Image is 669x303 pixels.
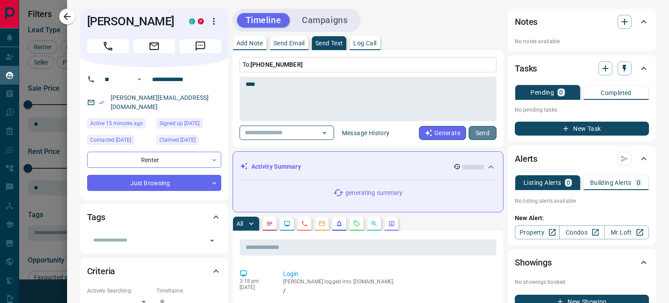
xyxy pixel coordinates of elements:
[301,220,308,227] svg: Calls
[87,39,129,53] span: Call
[336,220,343,227] svg: Listing Alerts
[283,269,493,279] p: Login
[156,287,221,295] p: Timeframe:
[87,119,152,131] div: Mon Aug 18 2025
[515,252,649,273] div: Showings
[371,220,378,227] svg: Opportunities
[524,180,561,186] p: Listing Alerts
[198,18,204,24] div: property.ca
[87,210,105,224] h2: Tags
[601,90,632,96] p: Completed
[515,37,649,45] p: No notes available
[240,278,270,284] p: 3:18 pm
[156,135,221,147] div: Tue Jul 29 2025
[515,148,649,169] div: Alerts
[283,279,493,285] p: [PERSON_NAME] logged into [DOMAIN_NAME]
[251,162,301,171] p: Activity Summary
[559,225,604,239] a: Condos
[515,197,649,205] p: No listing alerts available
[240,57,497,72] p: To:
[189,18,195,24] div: condos.ca
[559,89,563,95] p: 0
[515,58,649,79] div: Tasks
[266,220,273,227] svg: Notes
[87,207,221,228] div: Tags
[134,74,145,85] button: Open
[98,99,105,106] svg: Email Verified
[179,39,221,53] span: Message
[515,15,537,29] h2: Notes
[388,220,395,227] svg: Agent Actions
[318,220,325,227] svg: Emails
[237,40,263,46] p: Add Note
[353,220,360,227] svg: Requests
[567,180,570,186] p: 0
[515,255,552,269] h2: Showings
[515,61,537,75] h2: Tasks
[240,159,496,175] div: Activity Summary
[515,152,537,166] h2: Alerts
[604,225,649,239] a: Mr.Loft
[87,264,115,278] h2: Criteria
[87,261,221,282] div: Criteria
[87,135,152,147] div: Fri Aug 15 2025
[237,13,290,27] button: Timeline
[90,119,143,128] span: Active 15 minutes ago
[318,127,331,139] button: Open
[87,152,221,168] div: Renter
[515,278,649,286] p: No showings booked
[469,126,497,140] button: Send
[159,119,199,128] span: Signed up [DATE]
[515,214,649,223] p: New Alert:
[315,40,343,46] p: Send Text
[90,136,131,144] span: Contacted [DATE]
[337,126,395,140] button: Message History
[159,136,196,144] span: Claimed [DATE]
[274,40,305,46] p: Send Email
[515,225,560,239] a: Property
[353,40,376,46] p: Log Call
[515,122,649,136] button: New Task
[87,175,221,191] div: Just Browsing
[111,94,209,110] a: [PERSON_NAME][EMAIL_ADDRESS][DOMAIN_NAME]
[637,180,640,186] p: 0
[250,61,303,68] span: [PHONE_NUMBER]
[590,180,632,186] p: Building Alerts
[419,126,466,140] button: Generate
[206,235,218,247] button: Open
[530,89,554,95] p: Pending
[293,13,356,27] button: Campaigns
[284,220,291,227] svg: Lead Browsing Activity
[237,221,243,227] p: All
[345,188,402,197] p: generating summary
[87,14,176,28] h1: [PERSON_NAME]
[283,287,493,294] a: /
[87,287,152,295] p: Actively Searching:
[240,284,270,290] p: [DATE]
[133,39,175,53] span: Email
[156,119,221,131] div: Tue Jul 29 2025
[515,11,649,32] div: Notes
[515,103,649,116] p: No pending tasks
